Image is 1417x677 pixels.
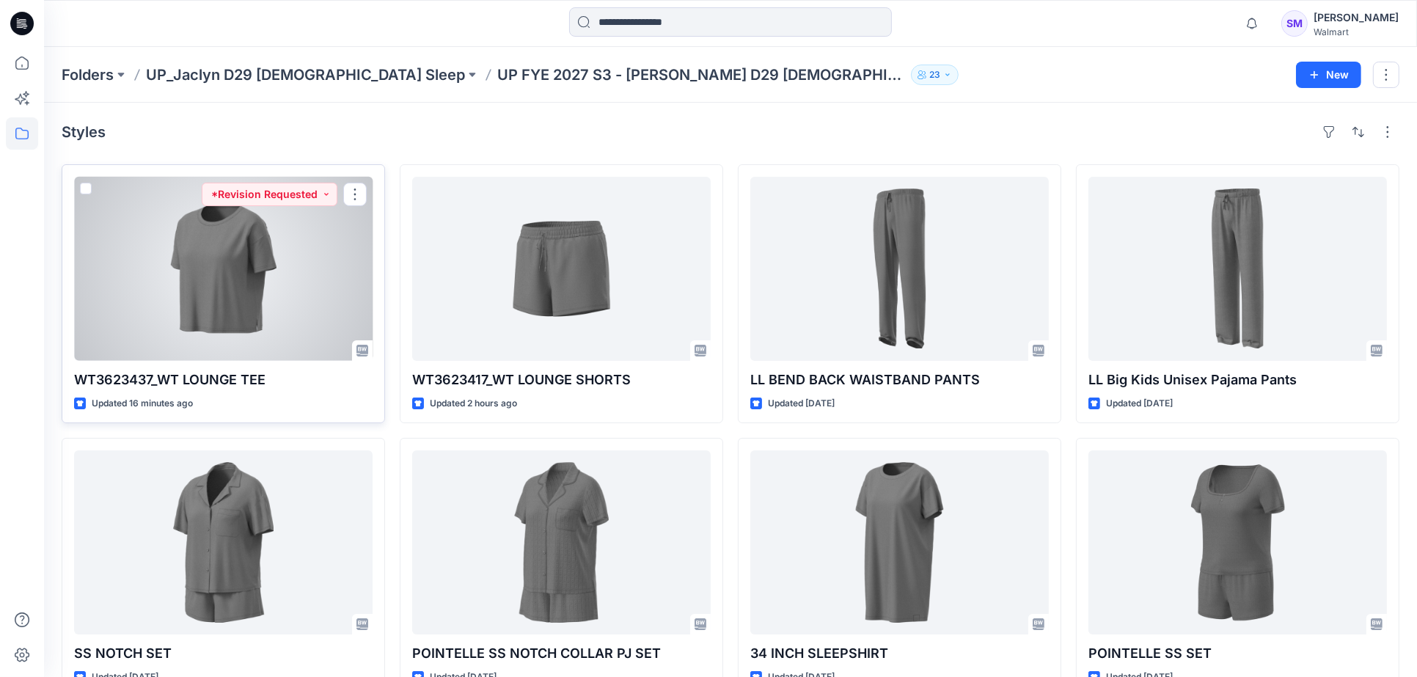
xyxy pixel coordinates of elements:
[412,450,711,634] a: POINTELLE SS NOTCH COLLAR PJ SET
[1106,396,1173,411] p: Updated [DATE]
[1296,62,1361,88] button: New
[750,643,1049,664] p: 34 INCH SLEEPSHIRT
[1314,9,1399,26] div: [PERSON_NAME]
[62,65,114,85] a: Folders
[74,450,373,634] a: SS NOTCH SET
[1088,370,1387,390] p: LL Big Kids Unisex Pajama Pants
[1088,643,1387,664] p: POINTELLE SS SET
[62,123,106,141] h4: Styles
[412,177,711,361] a: WT3623417_WT LOUNGE SHORTS
[74,370,373,390] p: WT3623437_WT LOUNGE TEE
[412,643,711,664] p: POINTELLE SS NOTCH COLLAR PJ SET
[430,396,517,411] p: Updated 2 hours ago
[1281,10,1308,37] div: SM
[1088,450,1387,634] a: POINTELLE SS SET
[497,65,905,85] p: UP FYE 2027 S3 - [PERSON_NAME] D29 [DEMOGRAPHIC_DATA] Sleepwear
[929,67,940,83] p: 23
[750,177,1049,361] a: LL BEND BACK WAISTBAND PANTS
[1088,177,1387,361] a: LL Big Kids Unisex Pajama Pants
[1314,26,1399,37] div: Walmart
[412,370,711,390] p: WT3623417_WT LOUNGE SHORTS
[92,396,193,411] p: Updated 16 minutes ago
[911,65,959,85] button: 23
[768,396,835,411] p: Updated [DATE]
[750,450,1049,634] a: 34 INCH SLEEPSHIRT
[74,177,373,361] a: WT3623437_WT LOUNGE TEE
[750,370,1049,390] p: LL BEND BACK WAISTBAND PANTS
[146,65,465,85] a: UP_Jaclyn D29 [DEMOGRAPHIC_DATA] Sleep
[74,643,373,664] p: SS NOTCH SET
